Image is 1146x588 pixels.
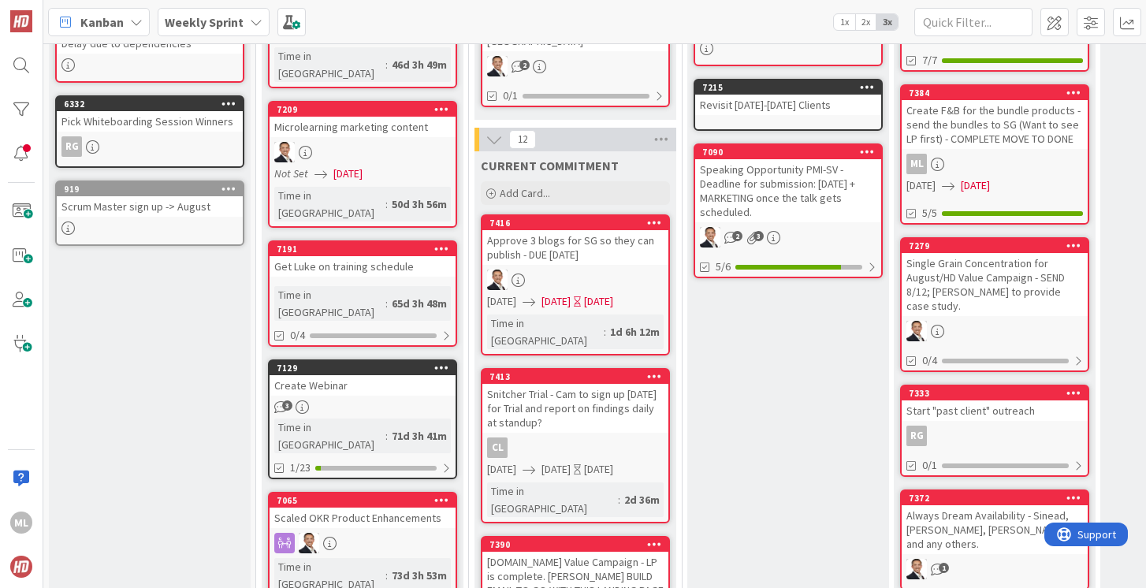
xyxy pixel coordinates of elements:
[270,375,456,396] div: Create Webinar
[282,400,292,411] span: 3
[902,426,1088,446] div: RG
[700,227,720,247] img: SL
[274,419,385,453] div: Time in [GEOGRAPHIC_DATA]
[487,270,508,290] img: SL
[906,154,927,174] div: ML
[270,508,456,528] div: Scaled OKR Product Enhancements
[695,80,881,115] div: 7215Revisit [DATE]-[DATE] Clients
[902,239,1088,253] div: 7279
[277,495,456,506] div: 7065
[487,293,516,310] span: [DATE]
[57,182,243,217] div: 919Scrum Master sign up -> August
[270,102,456,137] div: 7209Microlearning marketing content
[385,567,388,584] span: :
[270,242,456,277] div: 7191Get Luke on training schedule
[902,239,1088,316] div: 7279Single Grain Concentration for August/HD Value Campaign - SEND 8/12; [PERSON_NAME] to provide...
[277,363,456,374] div: 7129
[694,79,883,131] a: 7215Revisit [DATE]-[DATE] Clients
[489,371,668,382] div: 7413
[900,237,1089,372] a: 7279Single Grain Concentration for August/HD Value Campaign - SEND 8/12; [PERSON_NAME] to provide...
[604,323,606,341] span: :
[482,270,668,290] div: SL
[922,52,937,69] span: 7/7
[902,154,1088,174] div: ML
[481,214,670,355] a: 7416Approve 3 blogs for SG so they can publish - DUE [DATE]SL[DATE][DATE][DATE]Time in [GEOGRAPHI...
[388,295,451,312] div: 65d 3h 48m
[876,14,898,30] span: 3x
[274,286,385,321] div: Time in [GEOGRAPHIC_DATA]
[620,491,664,508] div: 2d 36m
[695,95,881,115] div: Revisit [DATE]-[DATE] Clients
[10,10,32,32] img: Visit kanbanzone.com
[33,2,72,21] span: Support
[618,491,620,508] span: :
[902,386,1088,400] div: 7333
[541,293,571,310] span: [DATE]
[270,142,456,162] div: SL
[57,136,243,157] div: RG
[922,352,937,369] span: 0/4
[584,461,613,478] div: [DATE]
[902,491,1088,554] div: 7372Always Dream Availability - Sinead, [PERSON_NAME], [PERSON_NAME] and any others.
[482,384,668,433] div: Snitcher Trial - Cam to sign up [DATE] for Trial and report on findings daily at standup?
[702,82,881,93] div: 7215
[939,563,949,573] span: 1
[388,427,451,445] div: 71d 3h 41m
[385,427,388,445] span: :
[902,491,1088,505] div: 7372
[57,182,243,196] div: 919
[481,368,670,523] a: 7413Snitcher Trial - Cam to sign up [DATE] for Trial and report on findings daily at standup?CL[D...
[922,205,937,221] span: 5/5
[541,461,571,478] span: [DATE]
[165,14,244,30] b: Weekly Sprint
[732,231,742,241] span: 2
[902,100,1088,149] div: Create F&B for the bundle products - send the bundles to SG (Want to see LP first) - COMPLETE MOV...
[274,187,385,221] div: Time in [GEOGRAPHIC_DATA]
[61,136,82,157] div: RG
[270,117,456,137] div: Microlearning marketing content
[902,253,1088,316] div: Single Grain Concentration for August/HD Value Campaign - SEND 8/12; [PERSON_NAME] to provide cas...
[695,145,881,159] div: 7090
[333,166,363,182] span: [DATE]
[268,240,457,347] a: 7191Get Luke on training scheduleTime in [GEOGRAPHIC_DATA]:65d 3h 48m0/4
[482,370,668,433] div: 7413Snitcher Trial - Cam to sign up [DATE] for Trial and report on findings daily at standup?
[57,97,243,111] div: 6332
[900,84,1089,225] a: 7384Create F&B for the bundle products - send the bundles to SG (Want to see LP first) - COMPLETE...
[299,533,319,553] img: SL
[716,259,731,275] span: 5/6
[909,388,1088,399] div: 7333
[900,385,1089,477] a: 7333Start "past client" outreachRG0/1
[482,56,668,76] div: SL
[487,437,508,458] div: CL
[388,567,451,584] div: 73d 3h 53m
[702,147,881,158] div: 7090
[55,180,244,246] a: 919Scrum Master sign up -> August
[270,102,456,117] div: 7209
[482,437,668,458] div: CL
[482,370,668,384] div: 7413
[855,14,876,30] span: 2x
[906,321,927,341] img: SL
[57,111,243,132] div: Pick Whiteboarding Session Winners
[290,327,305,344] span: 0/4
[270,493,456,528] div: 7065Scaled OKR Product Enhancements
[902,386,1088,421] div: 7333Start "past client" outreach
[80,13,124,32] span: Kanban
[902,86,1088,100] div: 7384
[694,143,883,278] a: 7090Speaking Opportunity PMI-SV - Deadline for submission: [DATE] + MARKETING once the talk gets ...
[909,240,1088,251] div: 7279
[487,461,516,478] span: [DATE]
[274,166,308,180] i: Not Set
[902,86,1088,149] div: 7384Create F&B for the bundle products - send the bundles to SG (Want to see LP first) - COMPLETE...
[268,359,457,479] a: 7129Create WebinarTime in [GEOGRAPHIC_DATA]:71d 3h 41m1/23
[57,97,243,132] div: 6332Pick Whiteboarding Session Winners
[270,533,456,553] div: SL
[482,230,668,265] div: Approve 3 blogs for SG so they can publish - DUE [DATE]
[270,493,456,508] div: 7065
[64,99,243,110] div: 6332
[922,457,937,474] span: 0/1
[268,101,457,228] a: 7209Microlearning marketing contentSLNot Set[DATE]Time in [GEOGRAPHIC_DATA]:50d 3h 56m
[753,231,764,241] span: 3
[487,314,604,349] div: Time in [GEOGRAPHIC_DATA]
[906,559,927,579] img: SL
